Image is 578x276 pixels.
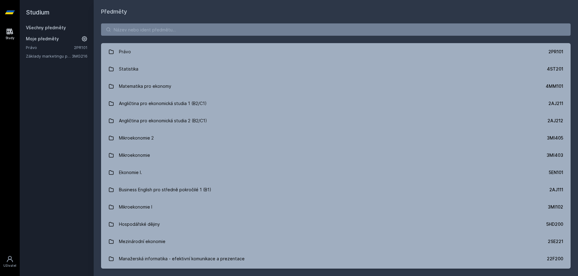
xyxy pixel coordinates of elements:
a: 2PR101 [74,45,88,50]
a: Mikroekonomie I 3MI102 [101,198,571,216]
div: Study [6,36,14,40]
div: 5HD200 [546,221,563,227]
a: Všechny předměty [26,25,66,30]
div: 3MI102 [548,204,563,210]
a: Uživatel [1,252,18,271]
a: Angličtina pro ekonomická studia 2 (B2/C1) 2AJ212 [101,112,571,129]
h1: Předměty [101,7,571,16]
div: Ekonomie I. [119,166,142,179]
div: 2SE221 [548,238,563,245]
div: Mikroekonomie [119,149,150,161]
div: 4MM101 [546,83,563,89]
div: 2PR101 [548,49,563,55]
a: Statistika 4ST201 [101,60,571,78]
a: Mikroekonomie 3MI403 [101,147,571,164]
div: Angličtina pro ekonomická studia 2 (B2/C1) [119,115,207,127]
a: Mikroekonomie 2 3MI405 [101,129,571,147]
div: Business English pro středně pokročilé 1 (B1) [119,184,211,196]
div: 3MI403 [547,152,563,158]
a: Study [1,25,18,43]
div: Hospodářské dějiny [119,218,160,230]
div: 4ST201 [547,66,563,72]
input: Název nebo ident předmětu… [101,23,571,36]
div: 2AJ212 [547,118,563,124]
a: Angličtina pro ekonomická studia 1 (B2/C1) 2AJ211 [101,95,571,112]
div: 2AJ211 [548,100,563,107]
a: Právo 2PR101 [101,43,571,60]
a: Základy marketingu pro informatiky a statistiky [26,53,72,59]
a: Ekonomie I. 5EN101 [101,164,571,181]
div: 5EN101 [549,169,563,176]
a: Právo [26,44,74,51]
a: Business English pro středně pokročilé 1 (B1) 2AJ111 [101,181,571,198]
div: Matematika pro ekonomy [119,80,171,92]
div: Uživatel [3,263,16,268]
a: Mezinárodní ekonomie 2SE221 [101,233,571,250]
span: Moje předměty [26,36,59,42]
a: 3MG216 [72,54,88,59]
div: Statistika [119,63,138,75]
div: 3MI405 [547,135,563,141]
div: 2AJ111 [549,187,563,193]
a: Matematika pro ekonomy 4MM101 [101,78,571,95]
div: Mikroekonomie 2 [119,132,154,144]
a: Manažerská informatika - efektivní komunikace a prezentace 22F200 [101,250,571,267]
div: Angličtina pro ekonomická studia 1 (B2/C1) [119,97,207,110]
a: Hospodářské dějiny 5HD200 [101,216,571,233]
div: Právo [119,46,131,58]
div: Mikroekonomie I [119,201,152,213]
div: Mezinárodní ekonomie [119,235,165,248]
div: 22F200 [547,256,563,262]
div: Manažerská informatika - efektivní komunikace a prezentace [119,253,245,265]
